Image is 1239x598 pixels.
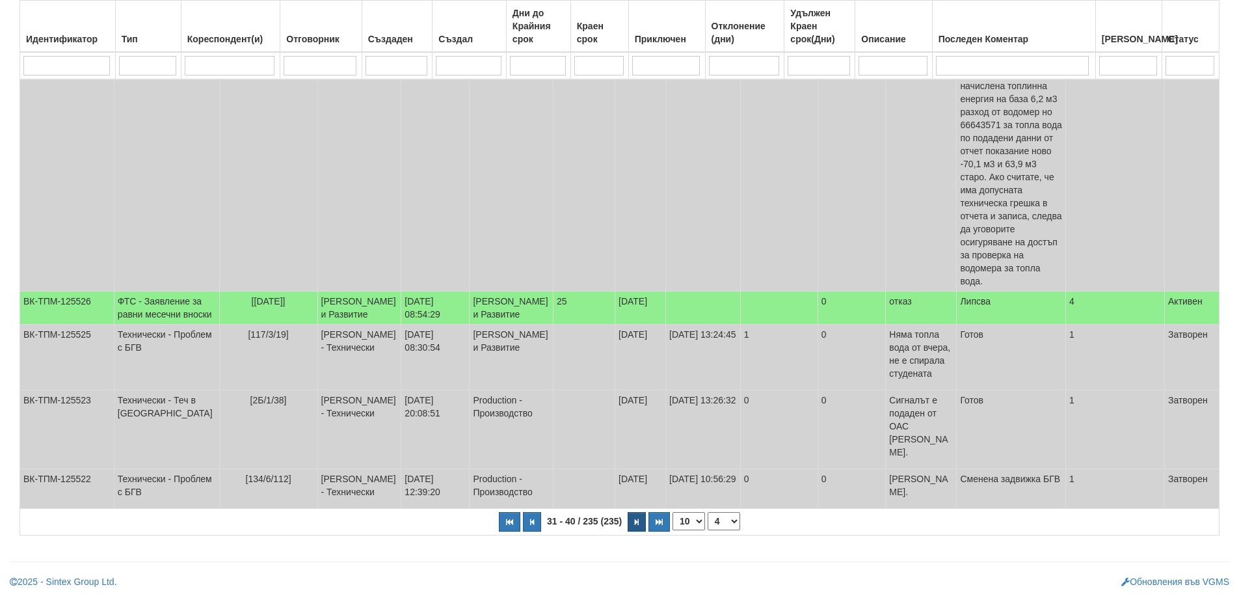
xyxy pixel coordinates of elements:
[936,30,1092,48] div: Последен Коментар
[433,1,507,53] th: Създал: No sort applied, activate to apply an ascending sort
[1066,292,1165,325] td: 4
[114,390,219,469] td: Технически - Теч в [GEOGRAPHIC_DATA]
[666,325,741,390] td: [DATE] 13:24:45
[544,516,625,526] span: 31 - 40 / 235 (235)
[114,469,219,509] td: Технически - Проблем с БГВ
[1095,1,1162,53] th: Брой Файлове: No sort applied, activate to apply an ascending sort
[960,296,991,306] span: Липсва
[401,292,470,325] td: [DATE] 08:54:29
[1165,292,1219,325] td: Активен
[317,325,401,390] td: [PERSON_NAME] - Технически
[20,325,114,390] td: ВК-ТПМ-125525
[740,50,818,292] td: 29
[557,296,567,306] span: 25
[615,292,666,325] td: [DATE]
[1165,50,1219,292] td: Затворен
[932,1,1095,53] th: Последен Коментар: No sort applied, activate to apply an ascending sort
[889,394,953,459] p: Сигналът е подаден от ОАС [PERSON_NAME].
[20,469,114,509] td: ВК-ТПМ-125522
[740,325,818,390] td: 1
[510,4,567,48] div: Дни до Крайния срок
[960,474,1060,484] span: Сменена задвижка БГВ
[10,577,117,587] a: 2025 - Sintex Group Ltd.
[401,325,470,390] td: [DATE] 08:30:54
[401,469,470,509] td: [DATE] 12:39:20
[362,1,433,53] th: Създаден: No sort applied, activate to apply an ascending sort
[648,512,670,532] button: Последна страница
[246,474,291,484] span: [134/6/112]
[628,1,705,53] th: Приключен: No sort applied, activate to apply an ascending sort
[740,390,818,469] td: 0
[818,469,886,509] td: 0
[615,50,666,292] td: [DATE]
[666,50,741,292] td: [DATE] 09:55:23
[615,469,666,509] td: [DATE]
[705,1,784,53] th: Отклонение (дни): No sort applied, activate to apply an ascending sort
[574,17,625,48] div: Краен срок
[1162,1,1219,53] th: Статус: No sort applied, activate to apply an ascending sort
[1165,325,1219,390] td: Затворен
[1121,577,1229,587] a: Обновления във VGMS
[250,395,287,405] span: [2Б/1/38]
[284,30,358,48] div: Отговорник
[889,328,953,380] p: Няма топла вода от вчера, не е спирала студената
[470,50,553,292] td: [PERSON_NAME] и Развитие
[1066,50,1165,292] td: 1
[859,30,928,48] div: Описание
[709,17,781,48] div: Отклонение (дни)
[317,50,401,292] td: [PERSON_NAME] и Развитие
[615,325,666,390] td: [DATE]
[317,469,401,509] td: [PERSON_NAME] - Технически
[666,469,741,509] td: [DATE] 10:56:29
[784,1,855,53] th: Удължен Краен срок(Дни): No sort applied, activate to apply an ascending sort
[401,390,470,469] td: [DATE] 20:08:51
[960,329,983,340] span: Готов
[114,325,219,390] td: Технически - Проблем с БГВ
[317,292,401,325] td: [PERSON_NAME] и Развитие
[20,292,114,325] td: ВК-ТПМ-125526
[788,4,851,48] div: Удължен Краен срок(Дни)
[666,390,741,469] td: [DATE] 13:26:32
[818,292,886,325] td: 0
[628,512,646,532] button: Следваща страница
[20,1,116,53] th: Идентификатор: No sort applied, activate to apply an ascending sort
[181,1,280,53] th: Кореспондент(и): No sort applied, activate to apply an ascending sort
[708,512,740,530] select: Страница номер
[855,1,932,53] th: Описание: No sort applied, activate to apply an ascending sort
[115,1,181,53] th: Тип: No sort applied, activate to apply an ascending sort
[23,30,112,48] div: Идентификатор
[740,469,818,509] td: 0
[114,292,219,325] td: ФТС - Заявление за равни месечни вноски
[470,325,553,390] td: [PERSON_NAME] и Развитие
[436,30,503,48] div: Създал
[818,50,886,292] td: 0
[499,512,520,532] button: Първа страница
[1066,390,1165,469] td: 1
[470,390,553,469] td: Production - Производство
[366,30,429,48] div: Създаден
[317,390,401,469] td: [PERSON_NAME] - Технически
[20,50,114,292] td: ВК-ТПМ-125528
[960,395,983,405] span: Готов
[114,50,219,292] td: ФТС - Уточнения по фактура
[615,390,666,469] td: [DATE]
[570,1,628,53] th: Краен срок: No sort applied, activate to apply an ascending sort
[248,329,288,340] span: [117/3/19]
[280,1,362,53] th: Отговорник: No sort applied, activate to apply an ascending sort
[889,472,953,498] p: [PERSON_NAME].
[1166,30,1216,48] div: Статус
[1165,469,1219,509] td: Затворен
[889,295,953,308] p: отказ
[401,50,470,292] td: [DATE] 09:07:59
[632,30,702,48] div: Приключен
[1066,469,1165,509] td: 1
[506,1,570,53] th: Дни до Крайния срок: No sort applied, activate to apply an ascending sort
[1099,30,1158,48] div: [PERSON_NAME]
[1165,390,1219,469] td: Затворен
[252,296,286,306] span: [[DATE]]
[523,512,541,532] button: Предишна страница
[818,390,886,469] td: 0
[818,325,886,390] td: 0
[673,512,705,530] select: Брой редове на страница
[470,292,553,325] td: [PERSON_NAME] и Развитие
